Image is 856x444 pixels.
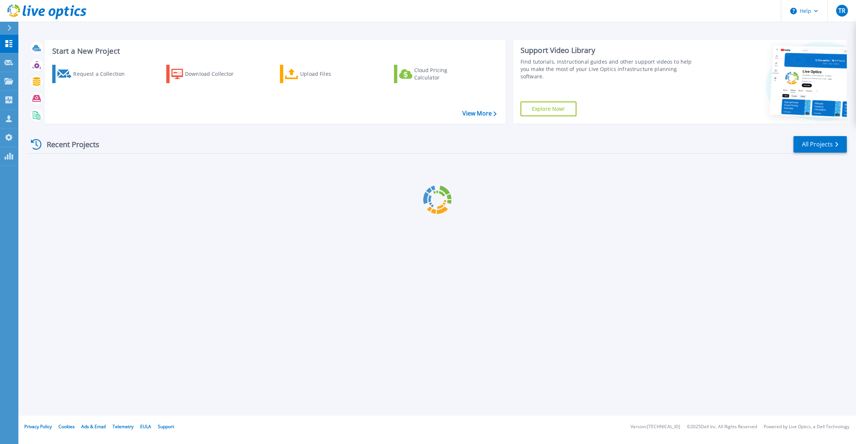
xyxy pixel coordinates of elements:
[280,65,362,83] a: Upload Files
[300,67,359,81] div: Upload Files
[521,102,576,116] a: Explore Now!
[838,8,845,14] span: TR
[73,67,132,81] div: Request a Collection
[158,423,174,430] a: Support
[462,110,497,117] a: View More
[140,423,151,430] a: EULA
[521,46,692,55] div: Support Video Library
[52,47,496,55] h3: Start a New Project
[764,425,849,429] li: Powered by Live Optics, a Dell Technology
[28,135,109,153] div: Recent Projects
[52,65,134,83] a: Request a Collection
[631,425,680,429] li: Version: [TECHNICAL_ID]
[113,423,134,430] a: Telemetry
[185,67,244,81] div: Download Collector
[81,423,106,430] a: Ads & Email
[394,65,476,83] a: Cloud Pricing Calculator
[793,136,847,153] a: All Projects
[58,423,75,430] a: Cookies
[414,67,473,81] div: Cloud Pricing Calculator
[166,65,248,83] a: Download Collector
[24,423,52,430] a: Privacy Policy
[521,58,692,80] div: Find tutorials, instructional guides and other support videos to help you make the most of your L...
[687,425,757,429] li: © 2025 Dell Inc. All Rights Reserved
